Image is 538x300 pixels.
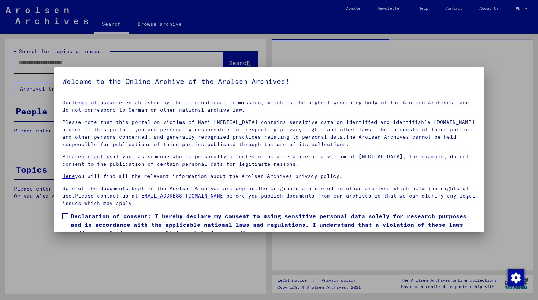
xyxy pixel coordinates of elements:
span: Declaration of consent: I hereby declare my consent to using sensitive personal data solely for r... [71,212,476,237]
h5: Welcome to the Online Archive of the Arolsen Archives! [62,76,476,87]
a: [EMAIL_ADDRESS][DOMAIN_NAME] [138,193,226,199]
p: Some of the documents kept in the Arolsen Archives are copies.The originals are stored in other a... [62,185,476,207]
a: Here [62,173,75,179]
a: terms of use [72,99,110,106]
p: you will find all the relevant information about the Arolsen Archives privacy policy. [62,173,476,180]
a: contact us [81,153,113,160]
p: Our were established by the international commission, which is the highest governing body of the ... [62,99,476,114]
img: Change consent [508,269,524,286]
p: Please note that this portal on victims of Nazi [MEDICAL_DATA] contains sensitive data on identif... [62,119,476,148]
p: Please if you, as someone who is personally affected or as a relative of a victim of [MEDICAL_DAT... [62,153,476,168]
div: Change consent [507,269,524,286]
